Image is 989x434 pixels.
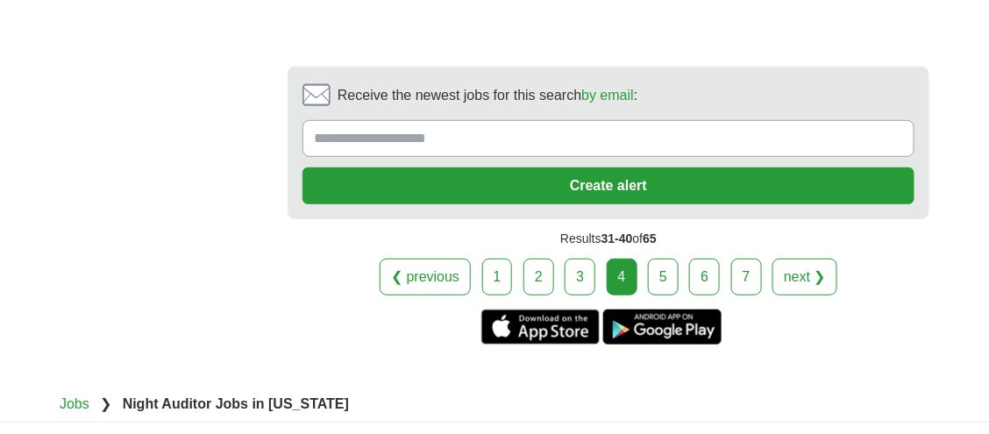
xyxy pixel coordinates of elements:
a: Get the Android app [603,309,722,345]
a: 7 [731,259,762,295]
a: 6 [689,259,720,295]
a: 2 [523,259,554,295]
a: ❮ previous [380,259,471,295]
span: 31-40 [601,231,633,245]
a: 5 [648,259,679,295]
button: Create alert [302,167,914,204]
a: next ❯ [772,259,837,295]
a: by email [581,88,634,103]
a: Jobs [60,396,89,411]
a: Get the iPhone app [481,309,600,345]
a: 3 [565,259,595,295]
div: 4 [607,259,637,295]
div: Results of [288,219,929,259]
span: Receive the newest jobs for this search : [338,85,637,106]
a: 1 [482,259,513,295]
strong: Night Auditor Jobs in [US_STATE] [123,396,349,411]
span: 65 [643,231,657,245]
span: ❯ [100,396,111,411]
